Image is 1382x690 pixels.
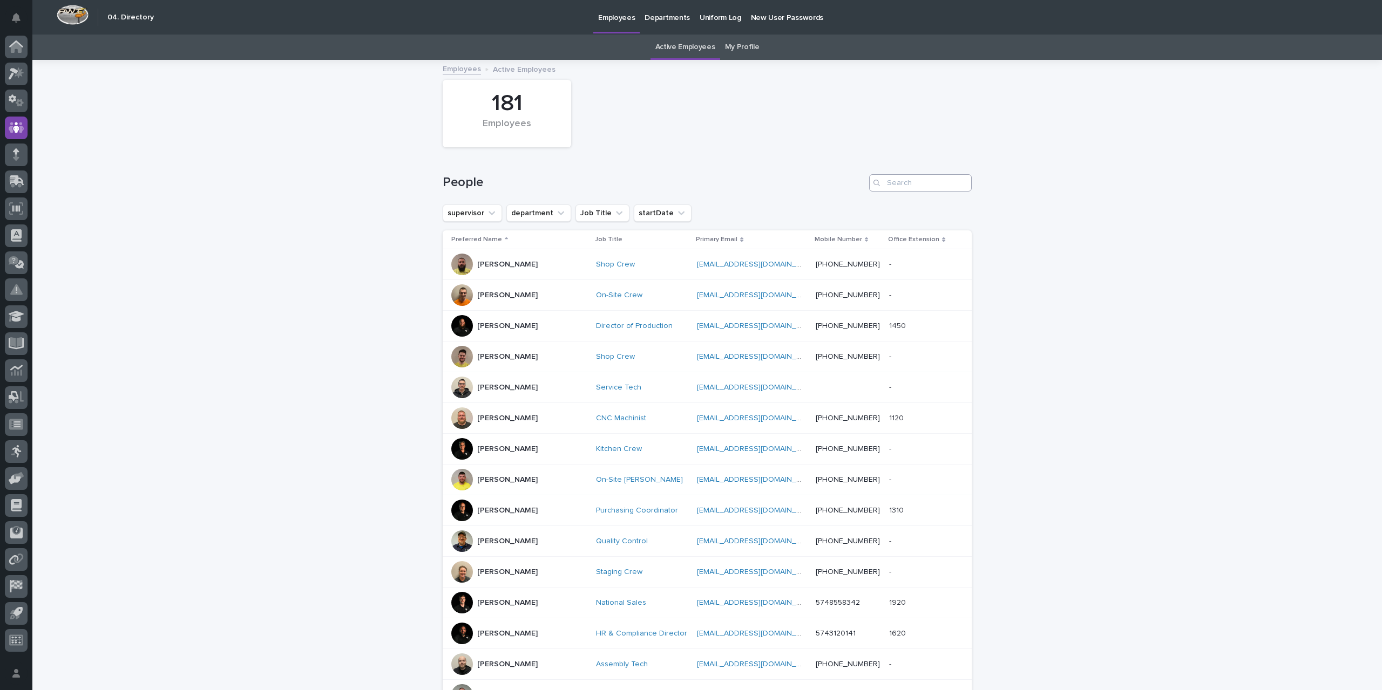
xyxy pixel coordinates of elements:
[697,353,819,360] a: [EMAIL_ADDRESS][DOMAIN_NAME]
[596,568,642,577] a: Staging Crew
[461,118,553,141] div: Employees
[477,568,538,577] p: [PERSON_NAME]
[816,599,860,606] a: 5748558342
[889,473,893,484] p: -
[107,13,154,22] h2: 04. Directory
[596,537,648,546] a: Quality Control
[889,319,908,331] p: 1450
[493,63,555,74] p: Active Employees
[889,627,908,638] p: 1620
[889,289,893,300] p: -
[443,175,865,190] h1: People
[596,660,648,669] a: Assembly Tech
[443,280,972,311] tr: [PERSON_NAME]On-Site Crew [EMAIL_ADDRESS][DOMAIN_NAME] [PHONE_NUMBER]--
[596,383,641,392] a: Service Tech
[477,629,538,638] p: [PERSON_NAME]
[596,322,673,331] a: Director of Production
[506,204,571,222] button: department
[889,381,893,392] p: -
[697,291,819,299] a: [EMAIL_ADDRESS][DOMAIN_NAME]
[477,537,538,546] p: [PERSON_NAME]
[443,557,972,587] tr: [PERSON_NAME]Staging Crew [EMAIL_ADDRESS][DOMAIN_NAME] [PHONE_NUMBER]--
[596,291,642,300] a: On-Site Crew
[889,442,893,454] p: -
[888,234,939,245] p: Office Extension
[596,475,683,484] a: On-Site [PERSON_NAME]
[596,414,646,423] a: CNC Machinist
[461,90,553,117] div: 181
[443,495,972,526] tr: [PERSON_NAME]Purchasing Coordinator [EMAIL_ADDRESS][DOMAIN_NAME] [PHONE_NUMBER]13101310
[889,658,893,669] p: -
[869,174,972,192] input: Search
[477,445,538,454] p: [PERSON_NAME]
[443,372,972,403] tr: [PERSON_NAME]Service Tech [EMAIL_ADDRESS][DOMAIN_NAME] --
[816,568,880,576] a: [PHONE_NUMBER]
[477,598,538,607] p: [PERSON_NAME]
[443,587,972,618] tr: [PERSON_NAME]National Sales [EMAIL_ADDRESS][DOMAIN_NAME] 574855834219201920
[816,353,880,360] a: [PHONE_NUMBER]
[477,352,538,361] p: [PERSON_NAME]
[697,630,819,637] a: [EMAIL_ADDRESS][DOMAIN_NAME]
[816,414,880,422] a: [PHONE_NUMBER]
[889,565,893,577] p: -
[816,476,880,483] a: [PHONE_NUMBER]
[816,322,880,330] a: [PHONE_NUMBER]
[443,526,972,557] tr: [PERSON_NAME]Quality Control [EMAIL_ADDRESS][DOMAIN_NAME] [PHONE_NUMBER]--
[443,403,972,434] tr: [PERSON_NAME]CNC Machinist [EMAIL_ADDRESS][DOMAIN_NAME] [PHONE_NUMBER]11201120
[816,291,880,299] a: [PHONE_NUMBER]
[477,475,538,484] p: [PERSON_NAME]
[596,260,635,269] a: Shop Crew
[697,384,819,391] a: [EMAIL_ADDRESS][DOMAIN_NAME]
[13,13,28,30] div: Notifications
[443,464,972,495] tr: [PERSON_NAME]On-Site [PERSON_NAME] [EMAIL_ADDRESS][DOMAIN_NAME] [PHONE_NUMBER]--
[443,311,972,341] tr: [PERSON_NAME]Director of Production [EMAIL_ADDRESS][DOMAIN_NAME] [PHONE_NUMBER]14501450
[477,660,538,669] p: [PERSON_NAME]
[697,414,819,422] a: [EMAIL_ADDRESS][DOMAIN_NAME]
[816,445,880,453] a: [PHONE_NUMBER]
[596,598,646,607] a: National Sales
[443,62,481,74] a: Employees
[697,568,819,576] a: [EMAIL_ADDRESS][DOMAIN_NAME]
[697,507,819,514] a: [EMAIL_ADDRESS][DOMAIN_NAME]
[889,504,906,515] p: 1310
[477,414,538,423] p: [PERSON_NAME]
[697,445,819,453] a: [EMAIL_ADDRESS][DOMAIN_NAME]
[477,506,538,515] p: [PERSON_NAME]
[889,350,893,361] p: -
[443,341,972,372] tr: [PERSON_NAME]Shop Crew [EMAIL_ADDRESS][DOMAIN_NAME] [PHONE_NUMBER]--
[477,322,538,331] p: [PERSON_NAME]
[697,599,819,606] a: [EMAIL_ADDRESS][DOMAIN_NAME]
[477,383,538,392] p: [PERSON_NAME]
[816,537,880,545] a: [PHONE_NUMBER]
[725,35,760,60] a: My Profile
[634,204,692,222] button: startDate
[697,537,819,545] a: [EMAIL_ADDRESS][DOMAIN_NAME]
[697,322,819,330] a: [EMAIL_ADDRESS][DOMAIN_NAME]
[443,649,972,680] tr: [PERSON_NAME]Assembly Tech [EMAIL_ADDRESS][DOMAIN_NAME] [PHONE_NUMBER]--
[889,412,906,423] p: 1120
[57,5,89,25] img: Workspace Logo
[816,507,880,514] a: [PHONE_NUMBER]
[816,630,856,637] a: 5743120141
[595,234,622,245] p: Job Title
[655,35,715,60] a: Active Employees
[443,434,972,464] tr: [PERSON_NAME]Kitchen Crew [EMAIL_ADDRESS][DOMAIN_NAME] [PHONE_NUMBER]--
[477,260,538,269] p: [PERSON_NAME]
[443,204,502,222] button: supervisor
[575,204,629,222] button: Job Title
[889,258,893,269] p: -
[889,535,893,546] p: -
[5,6,28,29] button: Notifications
[443,618,972,649] tr: [PERSON_NAME]HR & Compliance Director [EMAIL_ADDRESS][DOMAIN_NAME] 574312014116201620
[889,596,908,607] p: 1920
[451,234,502,245] p: Preferred Name
[596,506,678,515] a: Purchasing Coordinator
[477,291,538,300] p: [PERSON_NAME]
[816,660,880,668] a: [PHONE_NUMBER]
[697,476,819,483] a: [EMAIL_ADDRESS][DOMAIN_NAME]
[696,234,737,245] p: Primary Email
[596,629,687,638] a: HR & Compliance Director
[596,445,642,454] a: Kitchen Crew
[815,234,862,245] p: Mobile Number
